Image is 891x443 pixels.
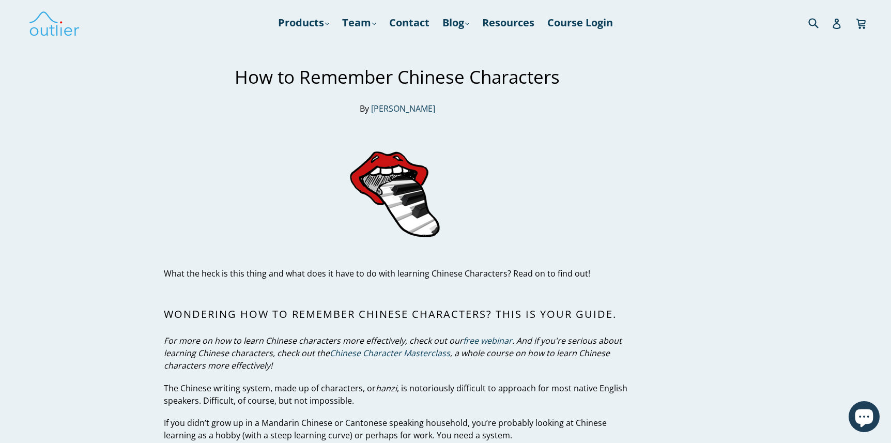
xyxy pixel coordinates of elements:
em: . And if you're serious about learning Chinese characters, check out the [164,335,622,359]
a: Chinese Character Masterclass [330,347,450,359]
input: Search [806,12,834,33]
h2: Wondering how to remember Chinese characters? This is your guide. [164,308,631,320]
em: For more on how to learn Chinese characters more effectively, check out our [164,335,463,346]
a: free webinar [463,335,512,347]
img: mouth with a piano tongue sticking out [273,125,521,264]
a: Blog [437,13,474,32]
a: [PERSON_NAME] [371,103,435,115]
a: Contact [384,13,435,32]
p: If you didn’t grow up in a Mandarin Chinese or Cantonese speaking household, you’re probably look... [164,417,631,441]
a: Course Login [542,13,618,32]
a: Resources [477,13,540,32]
p: The Chinese writing system, made up of characters, or , is notoriously difficult to approach for ... [164,382,631,407]
em: , a whole course on how to learn Chinese characters more effectively! [164,347,610,371]
a: Team [337,13,381,32]
img: Outlier Linguistics [28,8,80,38]
em: free webinar [463,335,512,346]
a: Products [273,13,334,32]
p: By [164,102,631,115]
em: hanzi [376,383,397,394]
inbox-online-store-chat: Shopify online store chat [846,401,883,435]
h1: How to Remember Chinese Characters [164,66,631,88]
p: What the heck is this thing and what does it have to do with learning Chinese Characters? Read on... [164,267,631,280]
